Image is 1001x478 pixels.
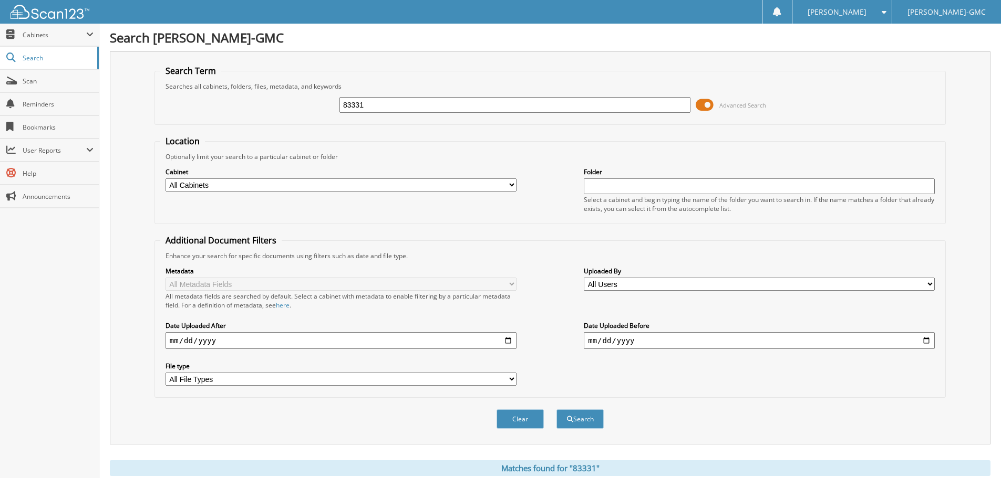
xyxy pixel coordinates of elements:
[584,195,935,213] div: Select a cabinet and begin typing the name of the folder you want to search in. If the name match...
[166,362,517,370] label: File type
[166,267,517,275] label: Metadata
[23,54,92,62] span: Search
[160,251,940,260] div: Enhance your search for specific documents using filters such as date and file type.
[160,135,205,147] legend: Location
[166,332,517,349] input: start
[160,82,940,91] div: Searches all cabinets, folders, files, metadata, and keywords
[276,301,290,310] a: here
[556,409,604,429] button: Search
[166,292,517,310] div: All metadata fields are searched by default. Select a cabinet with metadata to enable filtering b...
[11,5,89,19] img: scan123-logo-white.svg
[166,321,517,330] label: Date Uploaded After
[23,169,94,178] span: Help
[160,65,221,77] legend: Search Term
[23,100,94,109] span: Reminders
[166,167,517,176] label: Cabinet
[23,30,86,39] span: Cabinets
[907,9,986,15] span: [PERSON_NAME]-GMC
[160,235,282,246] legend: Additional Document Filters
[808,9,866,15] span: [PERSON_NAME]
[584,167,935,176] label: Folder
[584,332,935,349] input: end
[584,267,935,275] label: Uploaded By
[160,152,940,161] div: Optionally limit your search to a particular cabinet or folder
[23,77,94,86] span: Scan
[23,192,94,201] span: Announcements
[23,146,86,155] span: User Reports
[23,123,94,132] span: Bookmarks
[110,460,990,476] div: Matches found for "83331"
[584,321,935,330] label: Date Uploaded Before
[719,101,766,109] span: Advanced Search
[110,29,990,46] h1: Search [PERSON_NAME]-GMC
[497,409,544,429] button: Clear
